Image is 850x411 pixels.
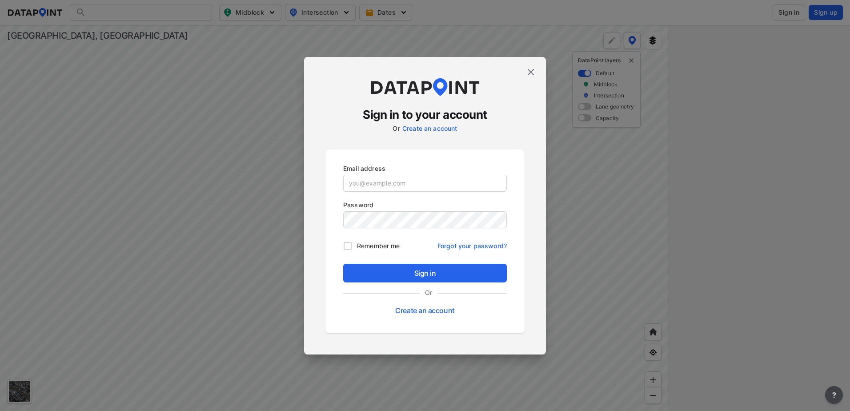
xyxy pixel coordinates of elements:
[344,175,506,191] input: you@example.com
[343,164,507,173] p: Email address
[525,67,536,77] img: close.efbf2170.svg
[402,125,457,132] a: Create an account
[437,237,507,250] a: Forgot your password?
[420,288,437,297] label: Or
[825,386,843,404] button: more
[350,268,500,278] span: Sign in
[343,200,507,210] p: Password
[325,107,525,123] h3: Sign in to your account
[357,241,400,250] span: Remember me
[369,78,481,96] img: dataPointLogo.9353c09d.svg
[395,306,454,315] a: Create an account
[343,264,507,282] button: Sign in
[393,125,400,132] label: Or
[830,390,838,400] span: ?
